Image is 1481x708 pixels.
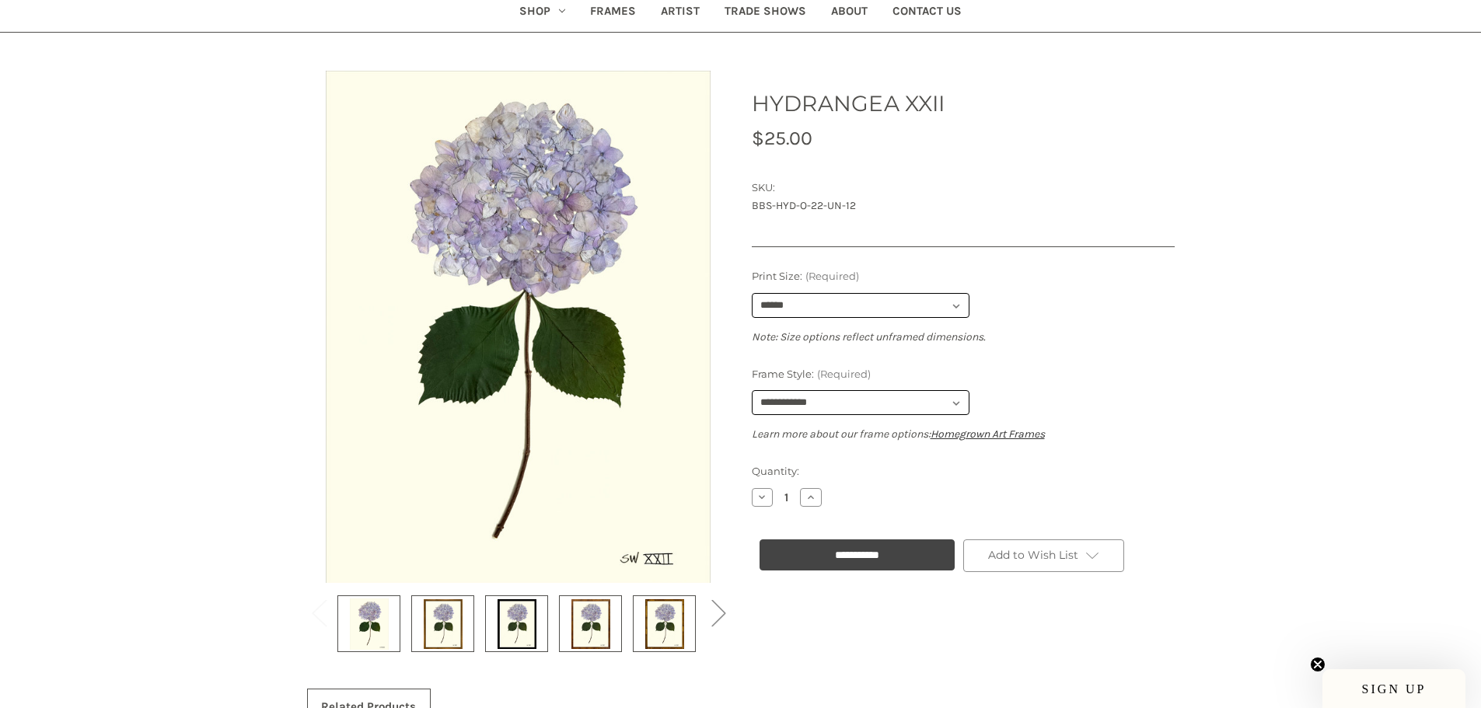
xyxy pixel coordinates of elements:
[752,329,1175,345] p: Note: Size options reflect unframed dimensions.
[324,71,713,583] img: Unframed
[752,426,1175,442] p: Learn more about our frame options:
[752,197,1175,214] dd: BBS-HYD-O-22-UN-12
[703,588,734,636] button: Go to slide 2 of 2
[931,427,1045,441] a: Homegrown Art Frames
[752,367,1175,382] label: Frame Style:
[805,270,859,282] small: (Required)
[1362,682,1427,696] span: SIGN UP
[303,588,334,636] button: Go to slide 2 of 2
[645,598,684,650] img: Gold Bamboo Frame
[1310,657,1326,672] button: Close teaser
[817,368,871,380] small: (Required)
[424,598,463,650] img: Antique Gold Frame
[752,127,812,149] span: $25.00
[988,548,1078,562] span: Add to Wish List
[350,598,389,650] img: Unframed
[1322,669,1465,708] div: SIGN UPClose teaser
[752,464,1175,480] label: Quantity:
[752,87,1175,120] h1: HYDRANGEA XXII
[963,539,1125,572] a: Add to Wish List
[752,269,1175,284] label: Print Size:
[498,598,536,650] img: Black Frame
[752,180,1171,196] dt: SKU:
[571,598,610,650] img: Burlewood Frame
